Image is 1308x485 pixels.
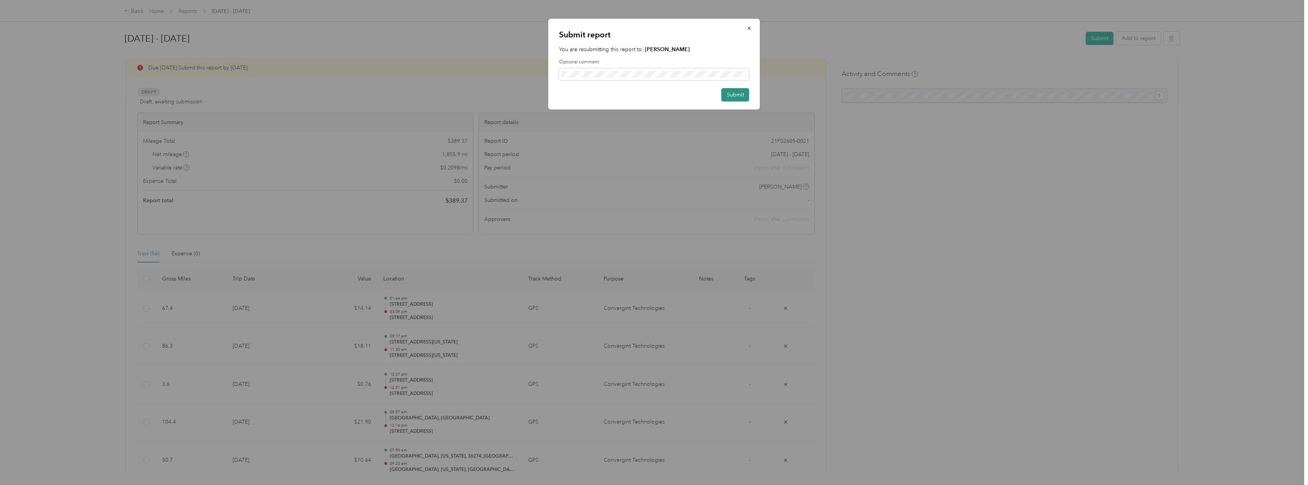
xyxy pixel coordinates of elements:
[559,45,749,53] p: You are resubmitting this report to:
[559,59,749,66] label: Optional comment
[1265,442,1308,485] iframe: Everlance-gr Chat Button Frame
[721,88,749,102] button: Submit
[645,46,690,53] strong: [PERSON_NAME]
[559,29,749,40] p: Submit report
